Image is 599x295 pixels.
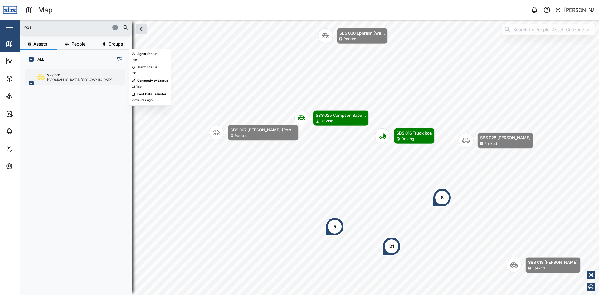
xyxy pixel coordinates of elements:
span: Assets [33,42,47,46]
div: SBS 016 Truck Roa [397,130,432,136]
div: Agent Status [137,52,158,57]
span: People [71,42,85,46]
div: Map [16,40,30,47]
div: 5 [334,223,336,230]
div: Driving [320,118,333,124]
div: SBS 025 Campson Sapu... [316,112,366,118]
span: Groups [108,42,123,46]
div: 6 [441,194,444,201]
div: SBS 028 [PERSON_NAME] [480,135,531,141]
div: Ok [132,71,136,76]
div: Alarm Status [137,65,158,70]
div: SBS 007 [PERSON_NAME] (Port ... [231,127,296,133]
div: Settings [16,163,38,170]
div: Map marker [433,188,451,207]
input: Search by People, Asset, Geozone or Place [502,24,595,35]
canvas: Map [20,20,599,295]
div: Driving [401,136,414,142]
div: Map marker [209,125,299,141]
input: Search assets or drivers [24,23,129,32]
label: ALL [34,57,44,62]
div: Map marker [318,28,388,44]
div: Parked [343,36,356,42]
div: Alarms [16,128,36,135]
div: grid [25,67,132,290]
button: [PERSON_NAME] [555,6,594,14]
img: Main Logo [3,3,17,17]
div: Tasks [16,145,33,152]
div: [PERSON_NAME] [564,6,594,14]
div: [GEOGRAPHIC_DATA], [GEOGRAPHIC_DATA] [47,78,113,81]
div: 21 [389,243,394,250]
div: SBS 030 Ephraim (We... [339,30,385,36]
div: Last Data Transfer [137,92,166,97]
div: SBS 001 [47,73,60,78]
div: Map marker [294,110,369,126]
div: Map marker [507,257,581,273]
div: Parked [235,133,247,139]
div: Map marker [375,128,435,144]
div: Sites [16,93,31,100]
div: Idle [132,57,137,62]
div: Reports [16,110,37,117]
div: Map marker [325,217,344,236]
div: Parked [484,141,497,147]
div: SBS 018 [PERSON_NAME] [528,259,578,265]
div: Dashboard [16,58,44,65]
div: Map marker [459,133,533,149]
div: Assets [16,75,36,82]
div: Connectivity Status [137,78,168,83]
div: Map [38,5,53,16]
div: 2 minutes ago [132,98,153,103]
div: Offline [132,84,142,89]
div: Map marker [382,237,401,256]
div: Parked [532,265,545,271]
